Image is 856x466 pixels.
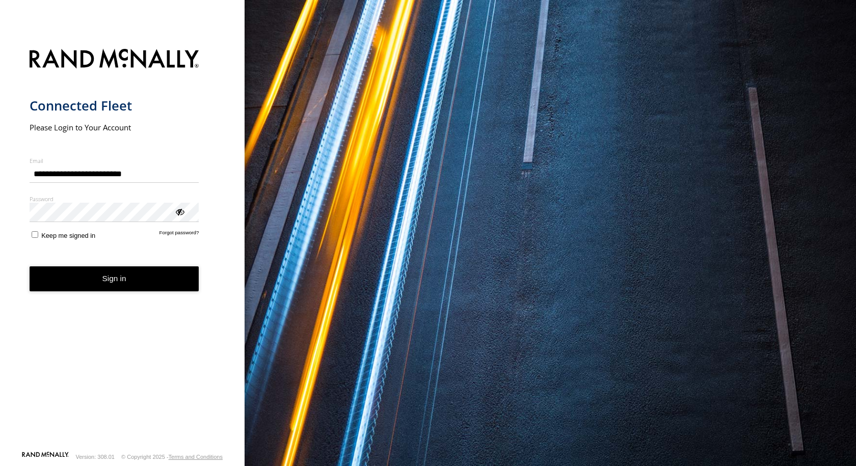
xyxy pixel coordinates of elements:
[159,230,199,239] a: Forgot password?
[30,122,199,132] h2: Please Login to Your Account
[22,452,69,462] a: Visit our Website
[174,206,184,216] div: ViewPassword
[30,43,216,451] form: main
[30,97,199,114] h1: Connected Fleet
[169,454,223,460] a: Terms and Conditions
[32,231,38,238] input: Keep me signed in
[30,47,199,73] img: Rand McNally
[41,232,95,239] span: Keep me signed in
[30,157,199,165] label: Email
[121,454,223,460] div: © Copyright 2025 -
[30,195,199,203] label: Password
[76,454,115,460] div: Version: 308.01
[30,266,199,291] button: Sign in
